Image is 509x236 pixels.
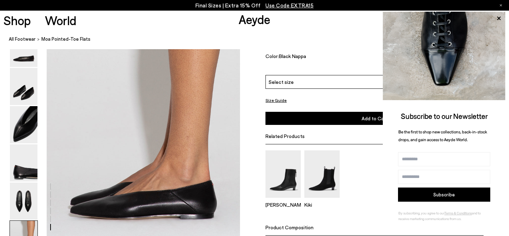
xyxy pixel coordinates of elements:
[41,35,90,43] span: Moa Pointed-Toe Flats
[9,35,36,43] a: All Footwear
[304,150,340,197] img: Kiki Suede Chelsea Boots
[10,106,37,143] img: Moa Pointed-Toe Flats - Image 3
[265,96,287,105] button: Size Guide
[304,192,340,207] a: Kiki Suede Chelsea Boots Kiki
[265,53,379,61] div: Color:
[265,2,314,8] span: Navigate to /collections/ss25-final-sizes
[269,78,294,86] span: Select size
[10,68,37,105] img: Moa Pointed-Toe Flats - Image 2
[195,1,314,10] p: Final Sizes | Extra 15% Off
[4,14,31,27] a: Shop
[265,112,484,125] button: Add to Cart
[239,12,270,27] a: Aeyde
[9,30,509,49] nav: breadcrumb
[401,111,488,120] span: Subscribe to our Newsletter
[398,129,487,142] span: Be the first to shop new collections, back-in-stock drops, and gain access to Aeyde World.
[304,201,340,207] p: Kiki
[265,224,314,230] span: Product Composition
[45,14,76,27] a: World
[10,183,37,220] img: Moa Pointed-Toe Flats - Image 5
[383,12,505,100] img: ca3f721fb6ff708a270709c41d776025.jpg
[10,144,37,182] img: Moa Pointed-Toe Flats - Image 4
[398,211,444,215] span: By subscribing, you agree to our
[362,115,388,121] span: Add to Cart
[265,133,305,139] span: Related Products
[398,188,490,202] button: Subscribe
[444,211,472,215] a: Terms & Conditions
[265,150,301,197] img: Harriet Pointed Ankle Boots
[265,201,301,207] p: [PERSON_NAME]
[279,53,306,59] span: Black Nappa
[265,192,301,207] a: Harriet Pointed Ankle Boots [PERSON_NAME]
